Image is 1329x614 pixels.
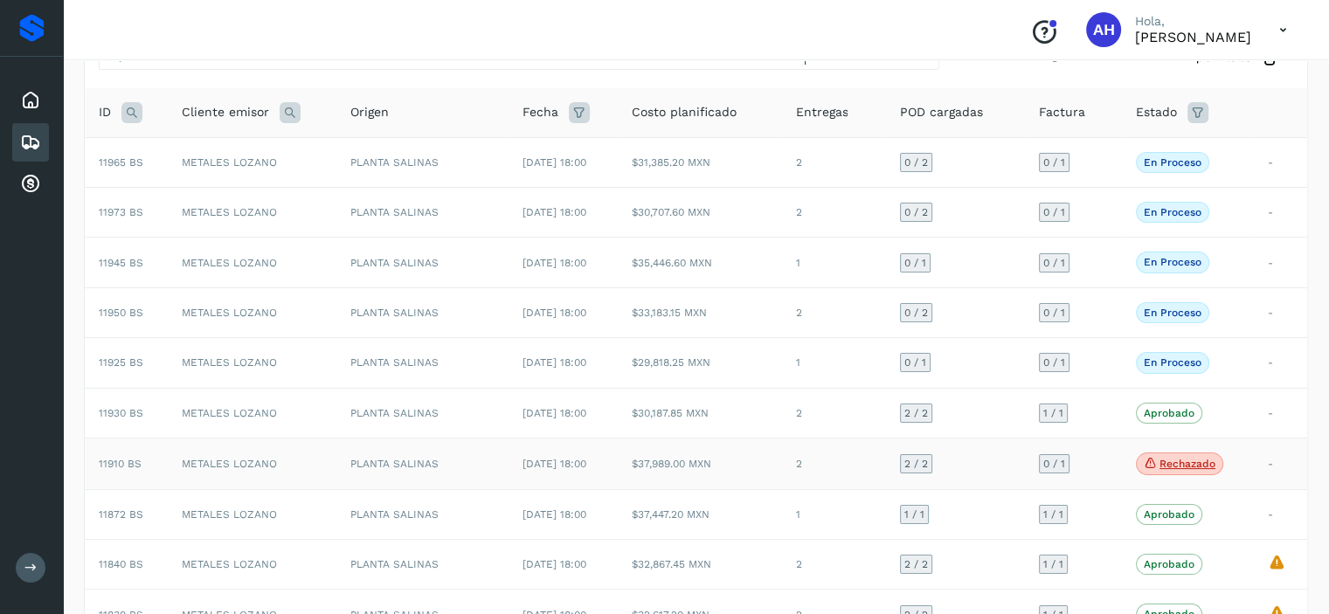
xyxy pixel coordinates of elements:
[1144,356,1201,369] p: En proceso
[1144,508,1194,521] p: Aprobado
[182,103,269,121] span: Cliente emisor
[523,206,586,218] span: [DATE] 18:00
[12,123,49,162] div: Embarques
[900,103,983,121] span: POD cargadas
[1136,103,1177,121] span: Estado
[523,307,586,319] span: [DATE] 18:00
[904,459,928,469] span: 2 / 2
[1043,408,1063,418] span: 1 / 1
[1043,509,1063,520] span: 1 / 1
[523,458,586,470] span: [DATE] 18:00
[1254,188,1307,238] td: -
[99,508,143,521] span: 11872 BS
[904,559,928,569] span: 2 / 2
[99,356,143,369] span: 11925 BS
[1144,407,1194,419] p: Aprobado
[168,238,336,287] td: METALES LOZANO
[523,156,586,169] span: [DATE] 18:00
[618,540,782,590] td: $32,867.45 MXN
[523,407,586,419] span: [DATE] 18:00
[12,81,49,120] div: Inicio
[1254,438,1307,490] td: -
[1039,103,1085,121] span: Factura
[168,338,336,388] td: METALES LOZANO
[99,257,143,269] span: 11945 BS
[618,188,782,238] td: $30,707.60 MXN
[350,307,439,319] span: PLANTA SALINAS
[632,103,737,121] span: Costo planificado
[1254,489,1307,539] td: -
[1144,558,1194,570] p: Aprobado
[781,438,885,490] td: 2
[1144,156,1201,169] p: En proceso
[618,489,782,539] td: $37,447.20 MXN
[904,207,928,217] span: 0 / 2
[1043,207,1065,217] span: 0 / 1
[781,137,885,187] td: 2
[168,388,336,438] td: METALES LOZANO
[1144,256,1201,268] p: En proceso
[904,307,928,318] span: 0 / 2
[1254,137,1307,187] td: -
[350,156,439,169] span: PLANTA SALINAS
[350,257,439,269] span: PLANTA SALINAS
[168,287,336,337] td: METALES LOZANO
[1135,14,1251,29] p: Hola,
[1254,388,1307,438] td: -
[350,458,439,470] span: PLANTA SALINAS
[781,188,885,238] td: 2
[350,103,389,121] span: Origen
[350,206,439,218] span: PLANTA SALINAS
[781,540,885,590] td: 2
[618,388,782,438] td: $30,187.85 MXN
[99,307,143,319] span: 11950 BS
[99,407,143,419] span: 11930 BS
[781,388,885,438] td: 2
[1254,338,1307,388] td: -
[1043,307,1065,318] span: 0 / 1
[99,558,143,570] span: 11840 BS
[795,103,848,121] span: Entregas
[1254,238,1307,287] td: -
[1135,29,1251,45] p: AZUCENA HERNANDEZ LOPEZ
[904,258,926,268] span: 0 / 1
[1043,157,1065,168] span: 0 / 1
[523,103,558,121] span: Fecha
[781,287,885,337] td: 2
[523,356,586,369] span: [DATE] 18:00
[618,137,782,187] td: $31,385.20 MXN
[350,356,439,369] span: PLANTA SALINAS
[618,438,782,490] td: $37,989.00 MXN
[168,438,336,490] td: METALES LOZANO
[904,357,926,368] span: 0 / 1
[523,558,586,570] span: [DATE] 18:00
[781,238,885,287] td: 1
[99,103,111,121] span: ID
[350,407,439,419] span: PLANTA SALINAS
[904,157,928,168] span: 0 / 2
[1043,559,1063,569] span: 1 / 1
[99,206,143,218] span: 11973 BS
[1144,206,1201,218] p: En proceso
[1043,459,1065,469] span: 0 / 1
[168,137,336,187] td: METALES LOZANO
[904,509,924,520] span: 1 / 1
[1159,458,1215,470] p: Rechazado
[12,165,49,204] div: Cuentas por cobrar
[168,489,336,539] td: METALES LOZANO
[99,458,142,470] span: 11910 BS
[1144,307,1201,319] p: En proceso
[618,287,782,337] td: $33,183.15 MXN
[350,558,439,570] span: PLANTA SALINAS
[781,338,885,388] td: 1
[523,508,586,521] span: [DATE] 18:00
[781,489,885,539] td: 1
[1043,258,1065,268] span: 0 / 1
[168,540,336,590] td: METALES LOZANO
[1254,287,1307,337] td: -
[168,188,336,238] td: METALES LOZANO
[99,156,143,169] span: 11965 BS
[618,338,782,388] td: $29,818.25 MXN
[350,508,439,521] span: PLANTA SALINAS
[1043,357,1065,368] span: 0 / 1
